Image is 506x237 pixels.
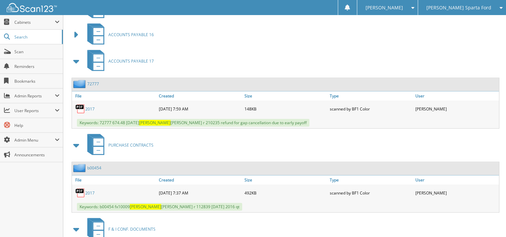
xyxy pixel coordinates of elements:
[83,48,154,74] a: ACCOUNTS PAYABLE 17
[328,102,413,115] div: scanned by BF1 Color
[14,137,55,143] span: Admin Menu
[14,19,55,25] span: Cabinets
[75,104,85,114] img: PDF.png
[14,78,60,84] span: Bookmarks
[414,91,499,100] a: User
[243,102,328,115] div: 148KB
[130,204,161,210] span: [PERSON_NAME]
[243,186,328,200] div: 492KB
[414,102,499,115] div: [PERSON_NAME]
[85,190,95,196] a: 2017
[108,58,154,64] span: ACCOUNTS PAYABLE 17
[72,175,157,184] a: File
[426,6,491,10] span: [PERSON_NAME] Sparta Ford
[72,91,157,100] a: File
[87,165,101,171] a: b00454
[473,205,506,237] iframe: Chat Widget
[87,81,99,87] a: 72777
[243,175,328,184] a: Size
[7,3,57,12] img: scan123-logo-white.svg
[14,108,55,113] span: User Reports
[157,91,242,100] a: Created
[157,175,242,184] a: Created
[139,120,171,126] span: [PERSON_NAME]
[14,93,55,99] span: Admin Reports
[73,164,87,172] img: folder2.png
[14,49,60,55] span: Scan
[243,91,328,100] a: Size
[157,186,242,200] div: [DATE] 7:37 AM
[414,186,499,200] div: [PERSON_NAME]
[108,32,154,37] span: ACCOUNTS PAYABLE 16
[157,102,242,115] div: [DATE] 7:59 AM
[75,188,85,198] img: PDF.png
[85,106,95,112] a: 2017
[414,175,499,184] a: User
[83,132,154,158] a: PURCHASE CONTRACTS
[14,123,60,128] span: Help
[108,142,154,148] span: PURCHASE CONTRACTS
[328,91,413,100] a: Type
[328,186,413,200] div: scanned by BF1 Color
[14,64,60,69] span: Reminders
[108,226,156,232] span: F & I CONF. DOCUMENTS
[77,203,242,211] span: Keywords: b00454 fx10009 [PERSON_NAME] r 112839 [DATE] 2016 qt
[14,34,59,40] span: Search
[366,6,403,10] span: [PERSON_NAME]
[83,21,154,48] a: ACCOUNTS PAYABLE 16
[73,80,87,88] img: folder2.png
[14,152,60,158] span: Announcements
[328,175,413,184] a: Type
[77,119,309,127] span: Keywords: 72777 674.48 [DATE] [PERSON_NAME] r 210235 refund for gap cancellation due to early payoff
